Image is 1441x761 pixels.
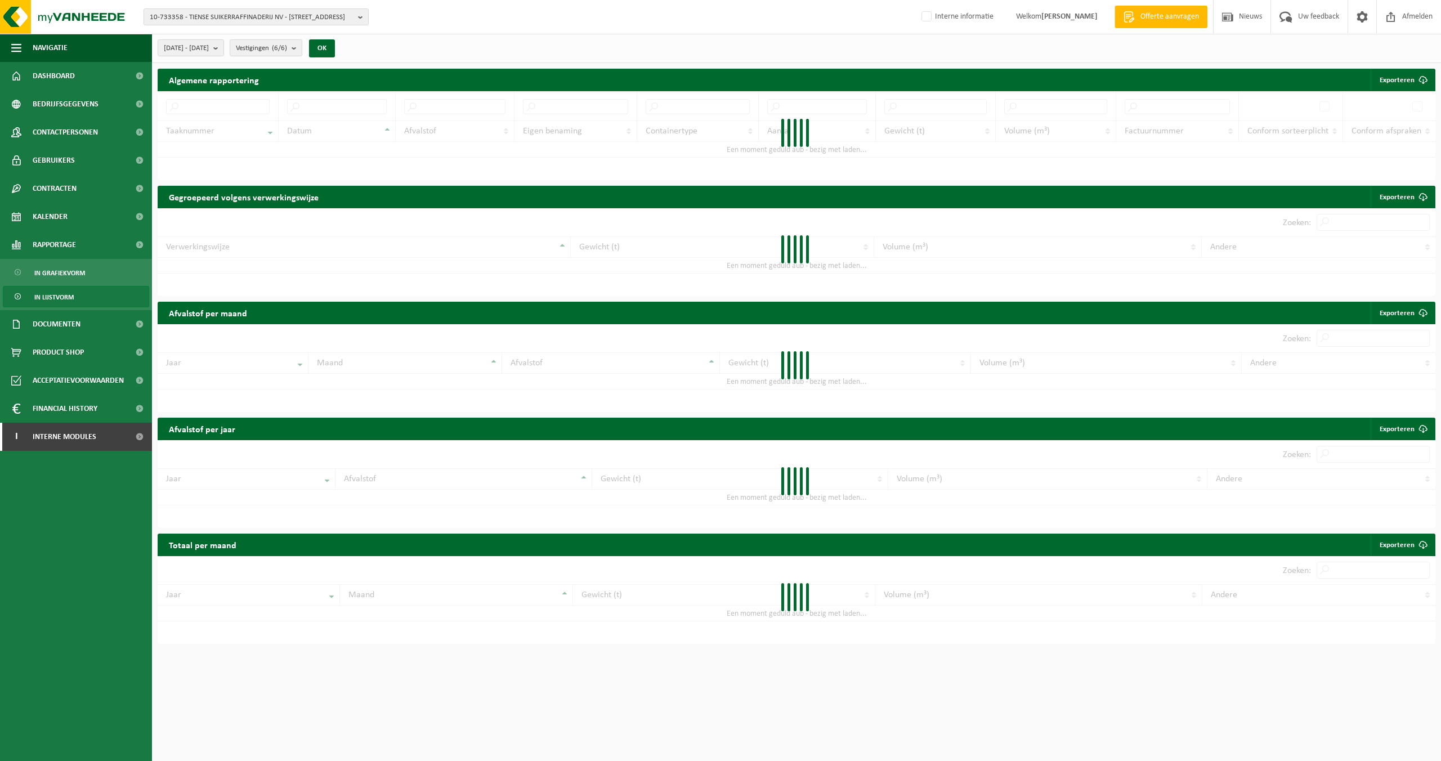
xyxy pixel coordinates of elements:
button: Vestigingen(6/6) [230,39,302,56]
span: Gebruikers [33,146,75,174]
a: In grafiekvorm [3,262,149,283]
h2: Algemene rapportering [158,69,270,91]
span: Contracten [33,174,77,203]
span: I [11,423,21,451]
button: Exporteren [1371,69,1434,91]
span: Documenten [33,310,80,338]
count: (6/6) [272,44,287,52]
button: [DATE] - [DATE] [158,39,224,56]
span: Vestigingen [236,40,287,57]
a: Exporteren [1371,186,1434,208]
span: Navigatie [33,34,68,62]
span: Financial History [33,395,97,423]
a: Offerte aanvragen [1115,6,1207,28]
span: Dashboard [33,62,75,90]
span: Product Shop [33,338,84,366]
h2: Afvalstof per maand [158,302,258,324]
span: Interne modules [33,423,96,451]
button: OK [309,39,335,57]
span: Offerte aanvragen [1138,11,1202,23]
h2: Afvalstof per jaar [158,418,247,440]
span: Bedrijfsgegevens [33,90,99,118]
span: In lijstvorm [34,287,74,308]
span: Rapportage [33,231,76,259]
strong: [PERSON_NAME] [1041,12,1098,21]
span: 10-733358 - TIENSE SUIKERRAFFINADERIJ NV - [STREET_ADDRESS] [150,9,353,26]
span: Acceptatievoorwaarden [33,366,124,395]
button: 10-733358 - TIENSE SUIKERRAFFINADERIJ NV - [STREET_ADDRESS] [144,8,369,25]
span: In grafiekvorm [34,262,85,284]
span: Contactpersonen [33,118,98,146]
label: Interne informatie [919,8,994,25]
a: Exporteren [1371,534,1434,556]
a: In lijstvorm [3,286,149,307]
h2: Totaal per maand [158,534,248,556]
a: Exporteren [1371,418,1434,440]
span: Kalender [33,203,68,231]
h2: Gegroepeerd volgens verwerkingswijze [158,186,330,208]
a: Exporteren [1371,302,1434,324]
span: [DATE] - [DATE] [164,40,209,57]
